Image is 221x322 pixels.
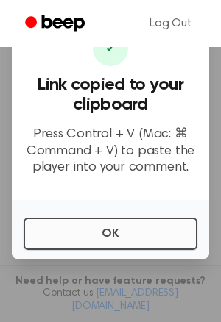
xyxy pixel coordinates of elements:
div: ✔ [93,31,128,66]
a: Log Out [135,6,206,41]
button: OK [24,218,197,250]
a: Beep [15,10,98,38]
h3: Link copied to your clipboard [24,75,197,115]
p: Press Control + V (Mac: ⌘ Command + V) to paste the player into your comment. [24,126,197,176]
